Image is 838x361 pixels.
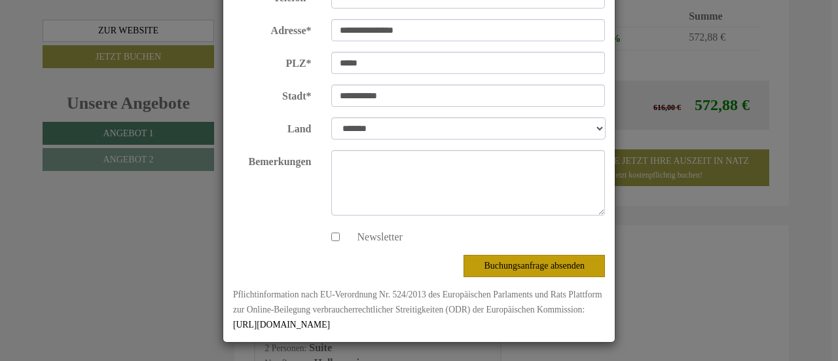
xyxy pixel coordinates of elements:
label: Land [223,117,321,137]
label: Stadt* [223,85,321,104]
a: [URL][DOMAIN_NAME] [233,320,330,330]
label: Newsletter [344,230,403,245]
small: Pflichtinformation nach EU-Verordnung Nr. 524/2013 des Europäischen Parlaments und Rats Plattform... [233,290,602,330]
button: Buchungsanfrage absenden [464,255,605,277]
label: Adresse* [223,19,321,39]
label: Bemerkungen [223,150,321,170]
